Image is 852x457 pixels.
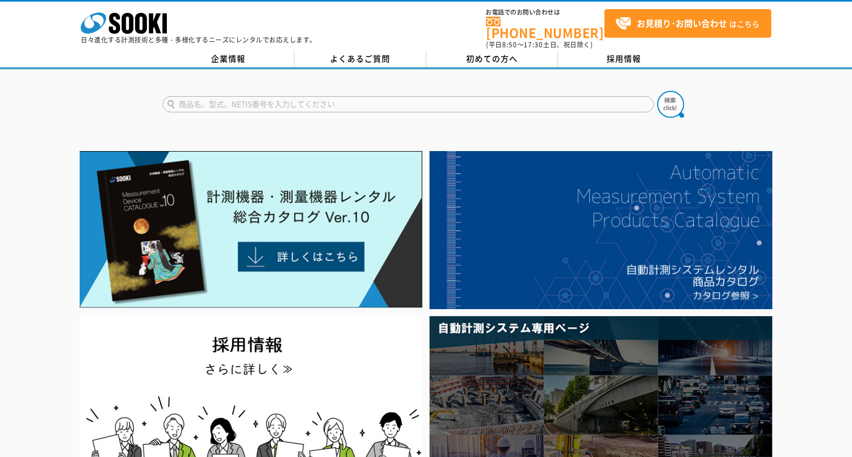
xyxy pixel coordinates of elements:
[81,37,316,43] p: 日々進化する計測技術と多種・多様化するニーズにレンタルでお応えします。
[558,51,690,67] a: 採用情報
[637,17,727,30] strong: お見積り･お問い合わせ
[604,9,771,38] a: お見積り･お問い合わせはこちら
[163,96,654,112] input: 商品名、型式、NETIS番号を入力してください
[429,151,772,309] img: 自動計測システムカタログ
[486,17,604,39] a: [PHONE_NUMBER]
[502,40,517,49] span: 8:50
[486,9,604,16] span: お電話でのお問い合わせは
[657,91,684,118] img: btn_search.png
[466,53,518,65] span: 初めての方へ
[524,40,543,49] span: 17:30
[615,16,759,32] span: はこちら
[163,51,294,67] a: 企業情報
[80,151,423,308] img: Catalog Ver10
[486,40,593,49] span: (平日 ～ 土日、祝日除く)
[294,51,426,67] a: よくあるご質問
[426,51,558,67] a: 初めての方へ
